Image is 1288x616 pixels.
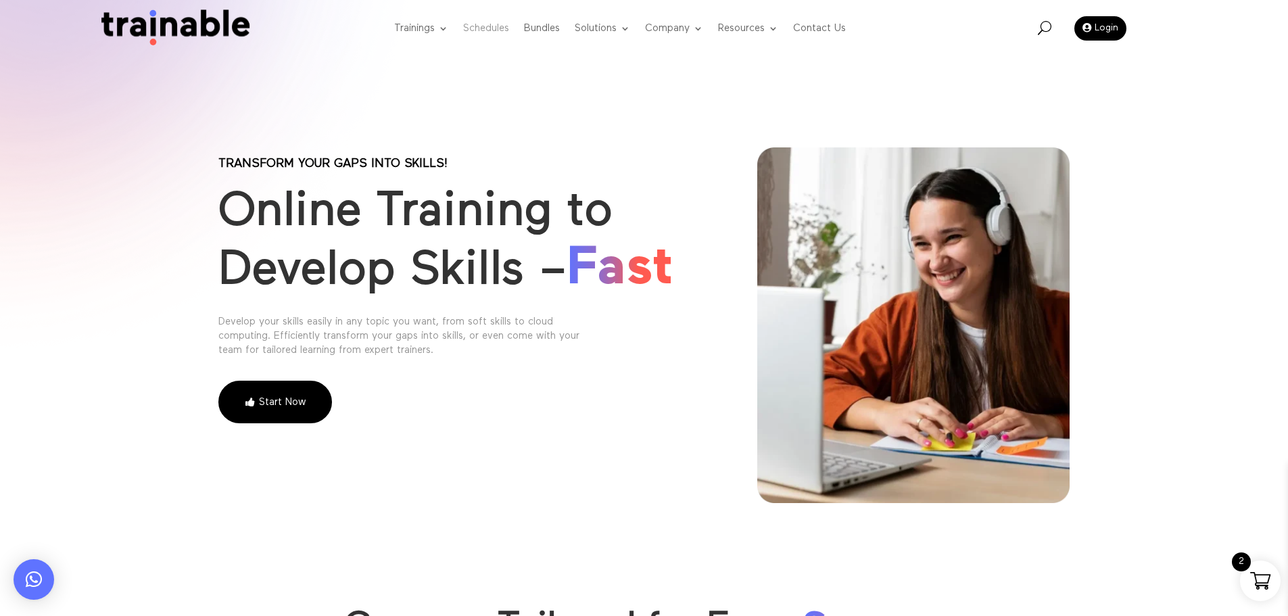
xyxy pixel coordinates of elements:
span: U [1038,21,1051,34]
a: Schedules [463,2,509,55]
a: Login [1074,16,1126,41]
div: Develop your skills easily in any topic you want, from soft skills to cloud computing. Efficientl... [218,314,604,357]
a: Solutions [575,2,630,55]
a: Resources [718,2,778,55]
a: Bundles [524,2,560,55]
a: Start Now [218,381,332,424]
p: Transform your gaps into skills! [218,158,711,170]
img: online training [757,147,1070,503]
a: Contact Us [793,2,846,55]
h1: Online Training to Develop Skills – [218,183,711,306]
span: 2 [1232,552,1251,571]
a: Trainings [394,2,448,55]
a: Company [645,2,703,55]
span: Fast [567,241,673,295]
